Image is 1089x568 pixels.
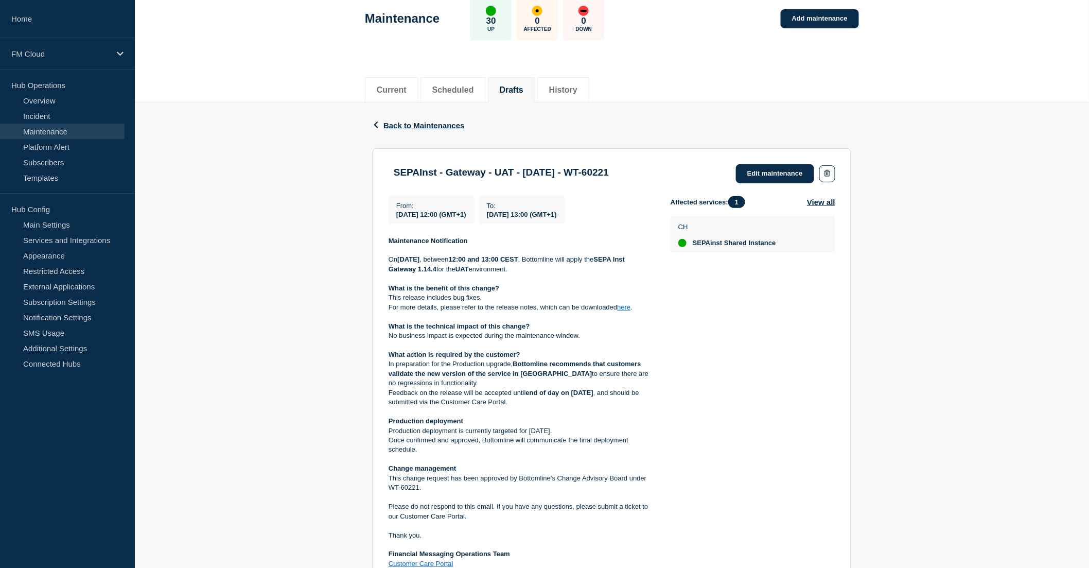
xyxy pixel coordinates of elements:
p: Thank you. [389,531,654,540]
a: Customer Care Portal [389,560,453,567]
button: View all [807,196,835,208]
div: down [578,6,589,16]
a: here [617,303,630,311]
a: Edit maintenance [736,164,814,183]
p: This release includes bug fixes. [389,293,654,302]
strong: Bottomline recommends that customers validate the new version of the service in [GEOGRAPHIC_DATA] [389,360,643,377]
p: Production deployment is currently targeted for [DATE]. [389,426,654,436]
strong: Maintenance Notification [389,237,468,245]
strong: SEPA Inst Gateway 1.14.4 [389,255,627,272]
p: 0 [535,16,540,26]
span: Affected services: [671,196,750,208]
p: Feedback on the release will be accepted until , and should be submitted via the Customer Care Po... [389,388,654,407]
p: On , between , Bottomline will apply the for the environment. [389,255,654,274]
button: Current [377,85,407,95]
p: From : [396,202,466,210]
strong: Financial Messaging Operations Team [389,550,510,558]
p: Please do not respond to this email. If you have any questions, please submit a ticket to our Cus... [389,502,654,521]
strong: [DATE] [397,255,419,263]
p: No business impact is expected during the maintenance window. [389,331,654,340]
p: Up [487,26,495,32]
p: To : [487,202,557,210]
p: Down [576,26,592,32]
span: [DATE] 12:00 (GMT+1) [396,211,466,218]
p: 30 [486,16,496,26]
span: 1 [728,196,745,208]
button: History [549,85,577,95]
p: CH [678,223,776,231]
p: For more details, please refer to the release notes, which can be downloaded . [389,303,654,312]
strong: What is the technical impact of this change? [389,322,530,330]
span: Back to Maintenances [383,121,465,130]
strong: UAT [455,265,469,273]
button: Drafts [500,85,523,95]
span: [DATE] 13:00 (GMT+1) [487,211,557,218]
strong: Change management [389,464,456,472]
div: affected [532,6,542,16]
strong: end of day on [DATE] [526,389,593,397]
h1: Maintenance [365,11,440,26]
strong: What is the benefit of this change? [389,284,499,292]
h3: SEPAInst - Gateway - UAT - [DATE] - WT-60221 [394,167,609,178]
div: up [486,6,496,16]
div: up [678,239,687,247]
p: Once confirmed and approved, Bottomline will communicate the final deployment schedule. [389,436,654,455]
p: In preparation for the Production upgrade, to ensure there are no regressions in functionality. [389,359,654,388]
strong: What action is required by the customer? [389,351,520,358]
button: Scheduled [432,85,474,95]
p: 0 [582,16,586,26]
p: This change request has been approved by Bottomline’s Change Advisory Board under WT-60221. [389,474,654,493]
button: Back to Maintenances [373,121,465,130]
a: Add maintenance [781,9,859,28]
strong: Production deployment [389,417,463,425]
span: SEPAinst Shared Instance [693,239,776,247]
strong: 12:00 and 13:00 CEST [449,255,518,263]
p: FM Cloud [11,49,110,58]
p: Affected [524,26,551,32]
